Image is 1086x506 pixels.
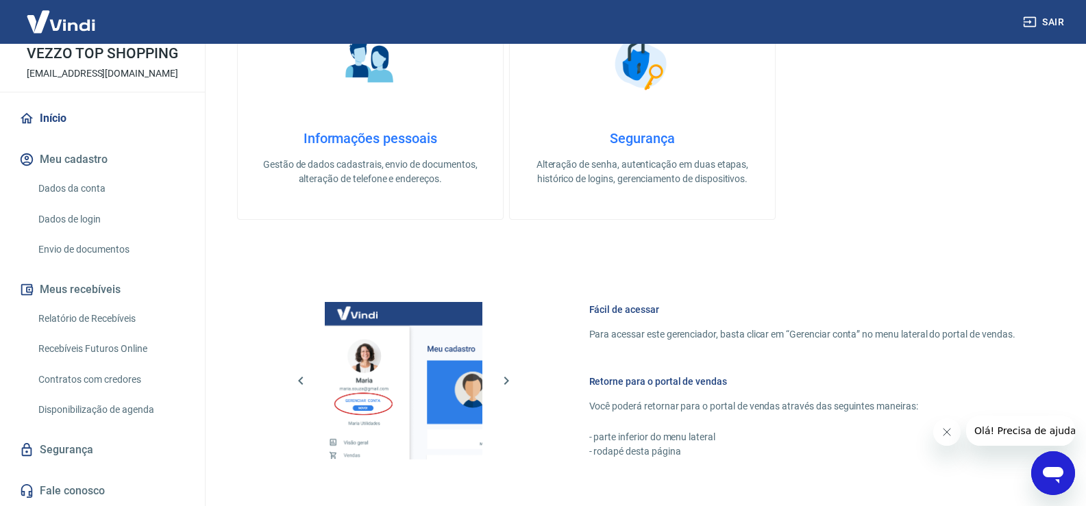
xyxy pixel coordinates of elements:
button: Meu cadastro [16,144,188,175]
a: Recebíveis Futuros Online [33,335,188,363]
a: Contratos com credores [33,366,188,394]
span: Olá! Precisa de ajuda? [8,10,115,21]
img: Vindi [16,1,106,42]
h4: Informações pessoais [260,130,481,147]
a: Dados da conta [33,175,188,203]
a: Dados de login [33,205,188,233]
h4: Segurança [532,130,753,147]
p: Gestão de dados cadastrais, envio de documentos, alteração de telefone e endereços. [260,157,481,186]
p: [EMAIL_ADDRESS][DOMAIN_NAME] [27,66,178,81]
a: Início [16,103,188,134]
a: Disponibilização de agenda [33,396,188,424]
img: Imagem da dashboard mostrando o botão de gerenciar conta na sidebar no lado esquerdo [325,302,482,459]
button: Meus recebíveis [16,275,188,305]
h6: Retorne para o portal de vendas [589,375,1015,388]
button: Sair [1020,10,1070,35]
a: Relatório de Recebíveis [33,305,188,333]
img: Informações pessoais [336,29,404,97]
a: Segurança [16,435,188,465]
p: Alteração de senha, autenticação em duas etapas, histórico de logins, gerenciamento de dispositivos. [532,157,753,186]
iframe: Fechar mensagem [933,418,961,446]
p: VEZZO TOP SHOPPING [27,47,177,61]
p: Para acessar este gerenciador, basta clicar em “Gerenciar conta” no menu lateral do portal de ven... [589,327,1015,342]
a: Fale conosco [16,476,188,506]
p: Você poderá retornar para o portal de vendas através das seguintes maneiras: [589,399,1015,414]
p: - rodapé desta página [589,444,1015,459]
p: - parte inferior do menu lateral [589,430,1015,444]
iframe: Mensagem da empresa [966,416,1075,446]
a: Envio de documentos [33,236,188,264]
img: Segurança [608,29,676,97]
iframe: Botão para abrir a janela de mensagens [1031,451,1075,495]
h6: Fácil de acessar [589,303,1015,316]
